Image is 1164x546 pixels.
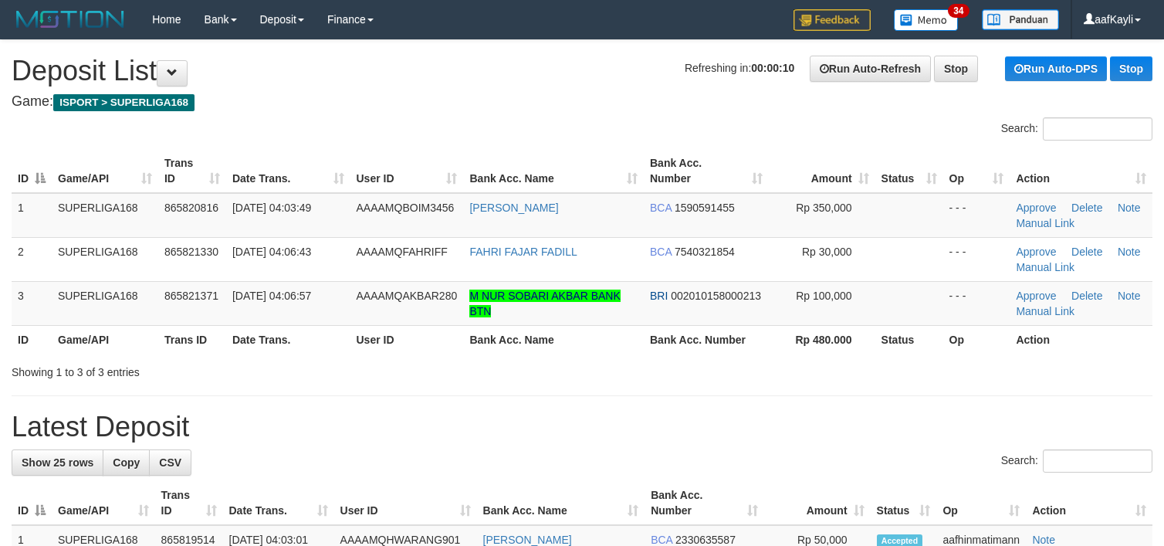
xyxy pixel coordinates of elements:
[943,325,1010,354] th: Op
[671,290,761,302] span: Copy 002010158000213 to clipboard
[334,481,477,525] th: User ID: activate to sort column ascending
[675,246,735,258] span: Copy 7540321854 to clipboard
[675,202,735,214] span: Copy 1590591455 to clipboard
[12,325,52,354] th: ID
[1032,534,1055,546] a: Note
[1071,290,1102,302] a: Delete
[1010,149,1152,193] th: Action: activate to sort column ascending
[22,456,93,469] span: Show 25 rows
[158,325,226,354] th: Trans ID
[52,481,155,525] th: Game/API: activate to sort column ascending
[12,481,52,525] th: ID: activate to sort column descending
[1016,217,1074,229] a: Manual Link
[1016,305,1074,317] a: Manual Link
[764,481,870,525] th: Amount: activate to sort column ascending
[232,202,311,214] span: [DATE] 04:03:49
[463,149,644,193] th: Bank Acc. Name: activate to sort column ascending
[12,149,52,193] th: ID: activate to sort column descending
[1110,56,1152,81] a: Stop
[12,56,1152,86] h1: Deposit List
[232,290,311,302] span: [DATE] 04:06:57
[675,534,736,546] span: Copy 2330635587 to clipboard
[1016,261,1074,273] a: Manual Link
[1043,117,1152,141] input: Search:
[52,149,158,193] th: Game/API: activate to sort column ascending
[12,449,103,476] a: Show 25 rows
[226,149,350,193] th: Date Trans.: activate to sort column ascending
[1016,290,1056,302] a: Approve
[149,449,191,476] a: CSV
[810,56,931,82] a: Run Auto-Refresh
[875,325,943,354] th: Status
[796,290,851,302] span: Rp 100,000
[1026,481,1152,525] th: Action: activate to sort column ascending
[469,246,577,258] a: FAHRI FAJAR FADILL
[164,290,218,302] span: 865821371
[769,325,875,354] th: Rp 480.000
[943,193,1010,238] td: - - -
[751,62,794,74] strong: 00:00:10
[802,246,852,258] span: Rp 30,000
[650,202,672,214] span: BCA
[164,246,218,258] span: 865821330
[469,290,620,317] a: M NUR SOBARI AKBAR BANK BTN
[52,325,158,354] th: Game/API
[350,149,464,193] th: User ID: activate to sort column ascending
[1071,246,1102,258] a: Delete
[650,246,672,258] span: BCA
[155,481,223,525] th: Trans ID: activate to sort column ascending
[12,237,52,281] td: 2
[948,4,969,18] span: 34
[651,534,672,546] span: BCA
[350,325,464,354] th: User ID
[158,149,226,193] th: Trans ID: activate to sort column ascending
[12,8,129,31] img: MOTION_logo.png
[232,246,311,258] span: [DATE] 04:06:43
[1001,117,1152,141] label: Search:
[52,193,158,238] td: SUPERLIGA168
[943,237,1010,281] td: - - -
[103,449,150,476] a: Copy
[159,456,181,469] span: CSV
[934,56,978,82] a: Stop
[796,202,851,214] span: Rp 350,000
[113,456,140,469] span: Copy
[52,237,158,281] td: SUPERLIGA168
[650,290,668,302] span: BRI
[12,281,52,325] td: 3
[943,149,1010,193] th: Op: activate to sort column ascending
[357,290,458,302] span: AAAAMQAKBAR280
[12,412,1152,443] h1: Latest Deposit
[1118,246,1141,258] a: Note
[357,246,448,258] span: AAAAMQFAHRIFF
[53,94,195,111] span: ISPORT > SUPERLIGA168
[793,9,871,31] img: Feedback.jpg
[226,325,350,354] th: Date Trans.
[12,193,52,238] td: 1
[1016,202,1056,214] a: Approve
[223,481,334,525] th: Date Trans.: activate to sort column ascending
[12,94,1152,110] h4: Game:
[469,202,558,214] a: [PERSON_NAME]
[164,202,218,214] span: 865820816
[357,202,455,214] span: AAAAMQBOIM3456
[1118,202,1141,214] a: Note
[483,534,572,546] a: [PERSON_NAME]
[463,325,644,354] th: Bank Acc. Name
[871,481,937,525] th: Status: activate to sort column ascending
[1071,202,1102,214] a: Delete
[1016,246,1056,258] a: Approve
[982,9,1059,30] img: panduan.png
[1001,449,1152,473] label: Search:
[644,149,769,193] th: Bank Acc. Number: activate to sort column ascending
[52,281,158,325] td: SUPERLIGA168
[1043,449,1152,473] input: Search:
[769,149,875,193] th: Amount: activate to sort column ascending
[477,481,645,525] th: Bank Acc. Name: activate to sort column ascending
[936,481,1026,525] th: Op: activate to sort column ascending
[1118,290,1141,302] a: Note
[685,62,794,74] span: Refreshing in:
[12,358,473,380] div: Showing 1 to 3 of 3 entries
[875,149,943,193] th: Status: activate to sort column ascending
[645,481,764,525] th: Bank Acc. Number: activate to sort column ascending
